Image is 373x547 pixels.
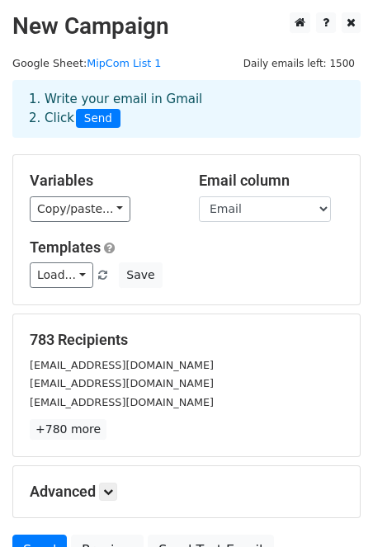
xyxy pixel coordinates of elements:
a: Copy/paste... [30,196,130,222]
h5: Email column [199,172,343,190]
button: Save [119,262,162,288]
h5: Variables [30,172,174,190]
div: 1. Write your email in Gmail 2. Click [17,90,356,128]
small: Google Sheet: [12,57,161,69]
a: Daily emails left: 1500 [238,57,361,69]
a: Load... [30,262,93,288]
a: Templates [30,238,101,256]
small: [EMAIL_ADDRESS][DOMAIN_NAME] [30,396,214,408]
h5: 783 Recipients [30,331,343,349]
h2: New Campaign [12,12,361,40]
span: Daily emails left: 1500 [238,54,361,73]
iframe: Chat Widget [290,468,373,547]
small: [EMAIL_ADDRESS][DOMAIN_NAME] [30,377,214,389]
span: Send [76,109,120,129]
a: MipCom List 1 [87,57,161,69]
small: [EMAIL_ADDRESS][DOMAIN_NAME] [30,359,214,371]
a: +780 more [30,419,106,440]
h5: Advanced [30,483,343,501]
